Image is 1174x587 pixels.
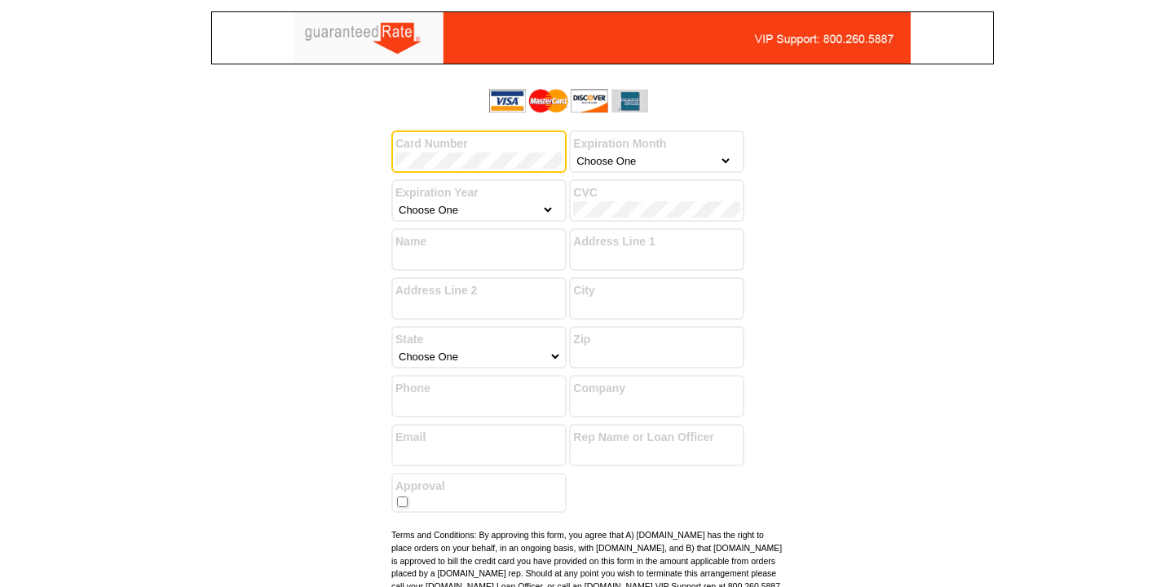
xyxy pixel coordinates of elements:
label: Email [395,429,563,446]
label: CVC [573,184,740,201]
label: Address Line 1 [573,233,740,250]
label: Company [573,380,740,397]
label: Approval [395,478,563,495]
label: Zip [573,331,740,348]
label: Phone [395,380,563,397]
label: Expiration Year [395,184,563,201]
label: Name [395,233,563,250]
label: City [573,282,740,299]
label: Card Number [395,135,563,152]
label: Address Line 2 [395,282,563,299]
label: Expiration Month [573,135,740,152]
label: State [395,331,563,348]
img: acceptedCards.gif [489,89,648,113]
label: Rep Name or Loan Officer [573,429,740,446]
